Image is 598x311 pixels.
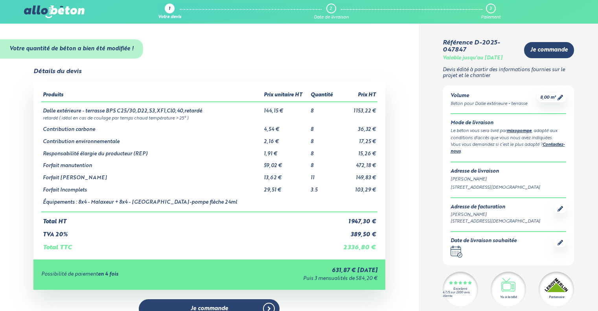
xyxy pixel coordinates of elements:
td: 17,25 € [337,133,377,145]
td: 36,32 € [337,121,377,133]
div: [STREET_ADDRESS][DEMOGRAPHIC_DATA] [451,218,540,225]
td: 1,91 € [262,145,309,157]
td: 13,62 € [262,169,309,181]
td: 59,02 € [262,157,309,169]
div: 631,87 € [DATE] [212,267,377,274]
td: Équipements : 8x4 - Malaxeur + 8x4 - [GEOGRAPHIC_DATA]-pompe flèche 24ml [41,193,262,212]
td: 29,51 € [262,181,309,193]
td: Forfait Incomplets [41,181,262,193]
a: 3 Paiement [481,4,500,20]
div: Adresse de livraison [451,169,567,175]
td: Total TTC [41,238,337,251]
strong: Votre quantité de béton a bien été modifiée ! [9,46,134,52]
td: 1 947,30 € [337,212,377,225]
th: Quantité [309,89,337,102]
div: Excellent [453,287,467,291]
td: 2 336,80 € [337,238,377,251]
td: 3.5 [309,181,337,193]
div: Le béton vous sera livré par , adapté aux conditions d'accès que vous nous avez indiquées. [451,128,567,142]
div: Adresse de facturation [451,204,540,210]
td: 8 [309,145,337,157]
div: 2 [329,6,332,11]
td: Forfait manutention [41,157,262,169]
strong: en 4 fois [98,272,118,277]
div: Vu à la télé [500,295,517,300]
span: Je commande [530,47,568,53]
div: [PERSON_NAME] [451,212,540,218]
td: 8 [309,133,337,145]
td: 472,18 € [337,157,377,169]
div: 4.7/5 sur 2300 avis clients [443,291,478,298]
a: mixopompe [507,129,532,133]
div: Puis 3 mensualités de 584,20 € [212,276,377,282]
td: 11 [309,169,337,181]
th: Prix unitaire HT [262,89,309,102]
td: 149,83 € [337,169,377,181]
th: Produits [41,89,262,102]
div: Détails du devis [33,68,81,75]
div: Béton pour Dalle extérieure - terrasse [451,101,527,107]
td: Forfait [PERSON_NAME] [41,169,262,181]
div: Possibilité de paiement [41,272,212,278]
div: Référence D-2025-047847 [443,39,518,54]
td: 1 153,22 € [337,102,377,114]
div: Volume [451,93,527,99]
iframe: Help widget launcher [528,280,589,302]
td: 2,16 € [262,133,309,145]
td: Responsabilité élargie du producteur (REP) [41,145,262,157]
td: 103,29 € [337,181,377,193]
div: Valable jusqu'au [DATE] [443,55,502,61]
div: Vous vous demandez si c’est le plus adapté ? . [451,142,567,156]
div: 1 [169,7,170,12]
th: Prix HT [337,89,377,102]
div: Paiement [481,15,500,20]
td: 8 [309,157,337,169]
div: [STREET_ADDRESS][DEMOGRAPHIC_DATA] [451,184,567,191]
a: 2 Date de livraison [314,4,349,20]
a: Je commande [524,42,574,58]
div: Mode de livraison [451,120,567,126]
td: 144,15 € [262,102,309,114]
td: 8 [309,121,337,133]
td: 389,50 € [337,225,377,238]
div: Date de livraison souhaitée [451,238,517,244]
td: 8 [309,102,337,114]
td: Dalle extérieure - terrasse BPS C25/30,D22,S3,XF1,Cl0,40,retardé [41,102,262,114]
td: Contribution environnementale [41,133,262,145]
td: TVA 20% [41,225,337,238]
p: Devis édité à partir des informations fournies sur le projet et le chantier [443,67,574,79]
div: [PERSON_NAME] [451,176,567,183]
td: retardé ( idéal en cas de coulage par temps chaud température > 25° ) [41,114,377,121]
div: 3 [489,6,491,11]
a: 1 Votre devis [158,4,181,20]
div: Date de livraison [314,15,349,20]
td: Contribution carbone [41,121,262,133]
div: Votre devis [158,15,181,20]
td: 15,26 € [337,145,377,157]
td: 4,54 € [262,121,309,133]
td: Total HT [41,212,337,225]
img: allobéton [24,6,85,18]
